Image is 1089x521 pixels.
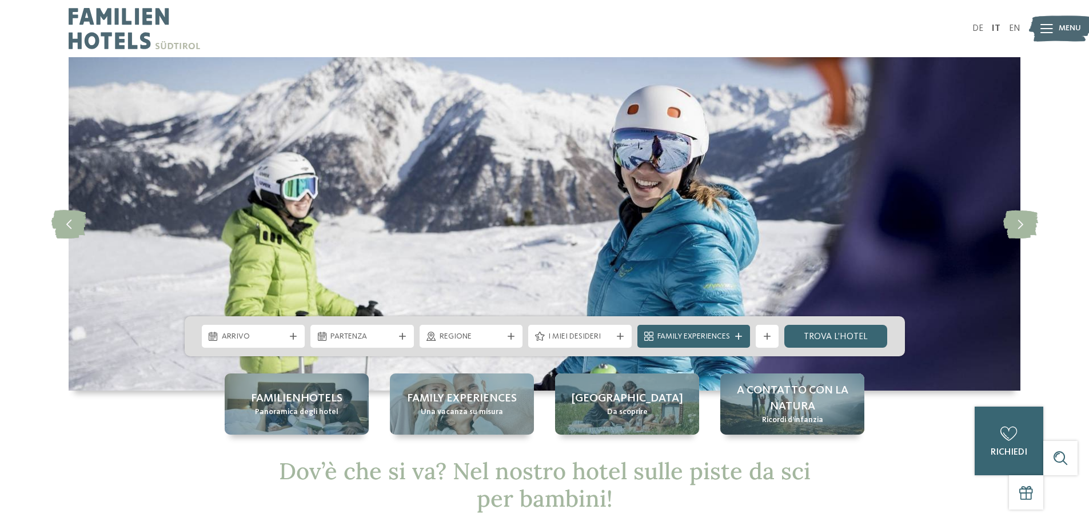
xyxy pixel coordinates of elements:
span: I miei desideri [548,331,612,343]
span: Ricordi d’infanzia [762,415,823,426]
a: Hotel sulle piste da sci per bambini: divertimento senza confini [GEOGRAPHIC_DATA] Da scoprire [555,373,699,435]
span: Da scoprire [607,407,648,418]
a: EN [1009,24,1020,33]
span: Partenza [330,331,394,343]
a: Hotel sulle piste da sci per bambini: divertimento senza confini Familienhotels Panoramica degli ... [225,373,369,435]
span: richiedi [991,448,1027,457]
span: Menu [1059,23,1081,34]
span: Una vacanza su misura [421,407,503,418]
a: DE [972,24,983,33]
a: trova l’hotel [784,325,888,348]
img: Hotel sulle piste da sci per bambini: divertimento senza confini [69,57,1020,391]
span: Dov’è che si va? Nel nostro hotel sulle piste da sci per bambini! [279,456,811,513]
a: richiedi [975,407,1043,475]
span: Familienhotels [251,391,342,407]
a: IT [992,24,1000,33]
span: [GEOGRAPHIC_DATA] [572,391,683,407]
span: Arrivo [222,331,285,343]
span: A contatto con la natura [732,383,853,415]
span: Panoramica degli hotel [255,407,338,418]
a: Hotel sulle piste da sci per bambini: divertimento senza confini Family experiences Una vacanza s... [390,373,534,435]
span: Family Experiences [657,331,730,343]
span: Family experiences [407,391,517,407]
a: Hotel sulle piste da sci per bambini: divertimento senza confini A contatto con la natura Ricordi... [720,373,864,435]
span: Regione [440,331,503,343]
